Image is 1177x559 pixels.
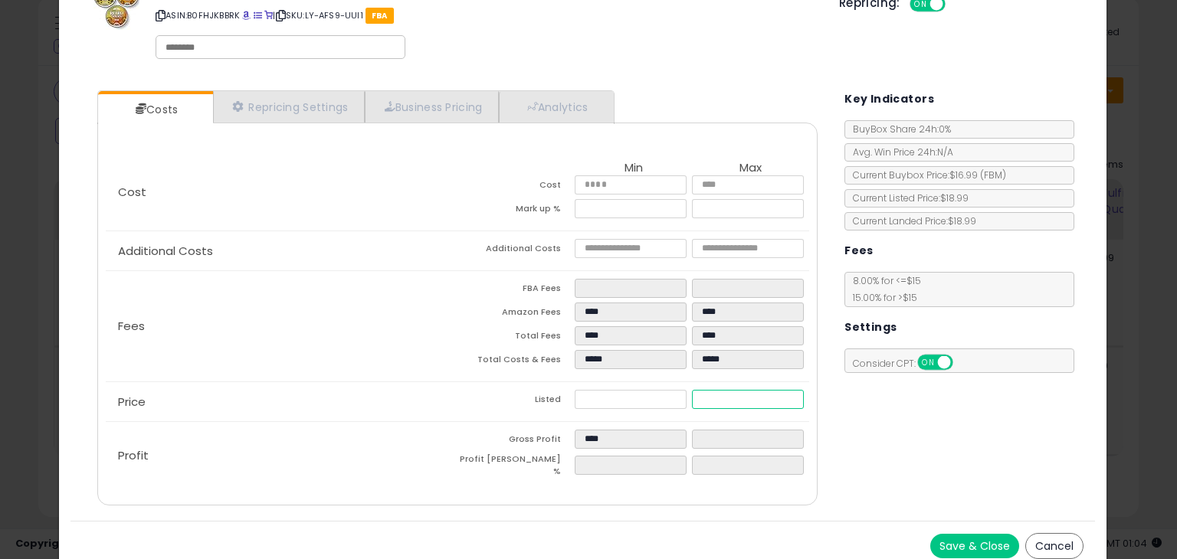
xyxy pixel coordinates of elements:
td: Profit [PERSON_NAME] % [457,453,575,482]
td: Gross Profit [457,430,575,453]
p: Fees [106,320,457,332]
span: Consider CPT: [845,357,973,370]
td: Listed [457,390,575,414]
span: FBA [366,8,394,24]
span: Current Listed Price: $18.99 [845,191,969,204]
span: BuyBox Share 24h: 0% [845,123,951,136]
span: ( FBM ) [980,168,1006,181]
span: Current Landed Price: $18.99 [845,214,976,227]
td: Additional Costs [457,239,575,263]
span: OFF [951,356,975,369]
a: Repricing Settings [213,91,365,123]
th: Max [692,162,809,175]
a: Your listing only [264,9,273,21]
span: ON [919,356,938,369]
button: Cancel [1025,533,1084,559]
td: Mark up % [457,199,575,223]
span: Current Buybox Price: [845,168,1006,181]
a: Analytics [499,91,612,123]
a: Business Pricing [365,91,499,123]
td: Amazon Fees [457,302,575,326]
td: Cost [457,175,575,199]
span: Avg. Win Price 24h: N/A [845,145,953,159]
h5: Key Indicators [844,90,934,109]
p: Additional Costs [106,245,457,257]
a: BuyBox page [242,9,251,21]
span: 8.00 % for <= $15 [845,274,921,304]
p: ASIN: B0FHJKBBRK | SKU: LY-AFS9-UUI1 [156,3,816,28]
h5: Fees [844,241,874,260]
h5: Settings [844,318,897,337]
button: Save & Close [930,534,1019,558]
a: Costs [98,94,211,125]
span: 15.00 % for > $15 [845,291,917,304]
span: $16.99 [949,168,1006,181]
td: Total Fees [457,326,575,350]
th: Min [575,162,692,175]
a: All offer listings [254,9,262,21]
p: Profit [106,449,457,462]
p: Price [106,396,457,408]
td: Total Costs & Fees [457,350,575,374]
p: Cost [106,186,457,198]
td: FBA Fees [457,279,575,302]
